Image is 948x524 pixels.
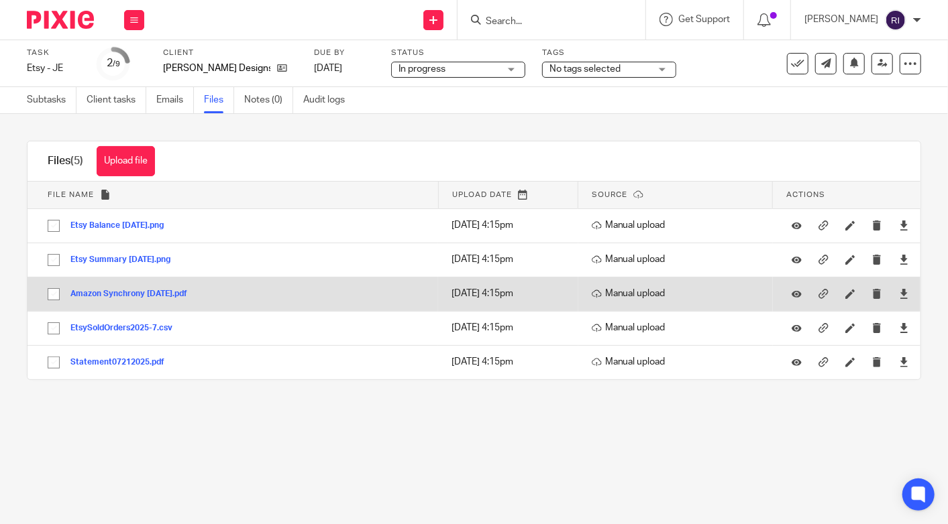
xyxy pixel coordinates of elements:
[899,218,909,232] a: Download
[27,87,76,113] a: Subtasks
[592,191,627,198] span: Source
[391,48,525,58] label: Status
[314,48,374,58] label: Due by
[899,321,909,334] a: Download
[48,191,94,198] span: File name
[899,355,909,369] a: Download
[27,48,81,58] label: Task
[303,87,355,113] a: Audit logs
[592,355,766,369] p: Manual upload
[399,64,445,74] span: In progress
[163,62,270,75] p: [PERSON_NAME] Designs
[41,213,66,239] input: Select
[452,287,571,300] p: [DATE] 4:15pm
[592,218,766,232] p: Manual upload
[70,358,174,367] button: Statement07212025.pdf
[804,13,878,26] p: [PERSON_NAME]
[70,289,197,299] button: Amazon Synchrony [DATE].pdf
[592,253,766,266] p: Manual upload
[786,191,825,198] span: Actions
[885,9,906,31] img: svg%3E
[48,154,83,168] h1: Files
[452,218,571,232] p: [DATE] 4:15pm
[87,87,146,113] a: Client tasks
[70,324,182,333] button: EtsySoldOrders2025-7.csv
[41,350,66,375] input: Select
[70,155,83,166] span: (5)
[156,87,194,113] a: Emails
[452,321,571,334] p: [DATE] 4:15pm
[70,255,180,265] button: Etsy Summary [DATE].png
[41,316,66,341] input: Select
[27,62,81,75] div: Etsy - JE
[107,56,120,71] div: 2
[41,281,66,307] input: Select
[314,64,342,73] span: [DATE]
[97,146,155,176] button: Upload file
[549,64,621,74] span: No tags selected
[204,87,234,113] a: Files
[452,355,571,369] p: [DATE] 4:15pm
[244,87,293,113] a: Notes (0)
[452,191,512,198] span: Upload date
[899,287,909,300] a: Download
[484,16,605,28] input: Search
[592,321,766,334] p: Manual upload
[592,287,766,300] p: Manual upload
[70,221,174,231] button: Etsy Balance [DATE].png
[163,48,297,58] label: Client
[678,15,730,24] span: Get Support
[27,11,94,29] img: Pixie
[899,253,909,266] a: Download
[113,60,120,68] small: /9
[542,48,676,58] label: Tags
[452,253,571,266] p: [DATE] 4:15pm
[41,247,66,273] input: Select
